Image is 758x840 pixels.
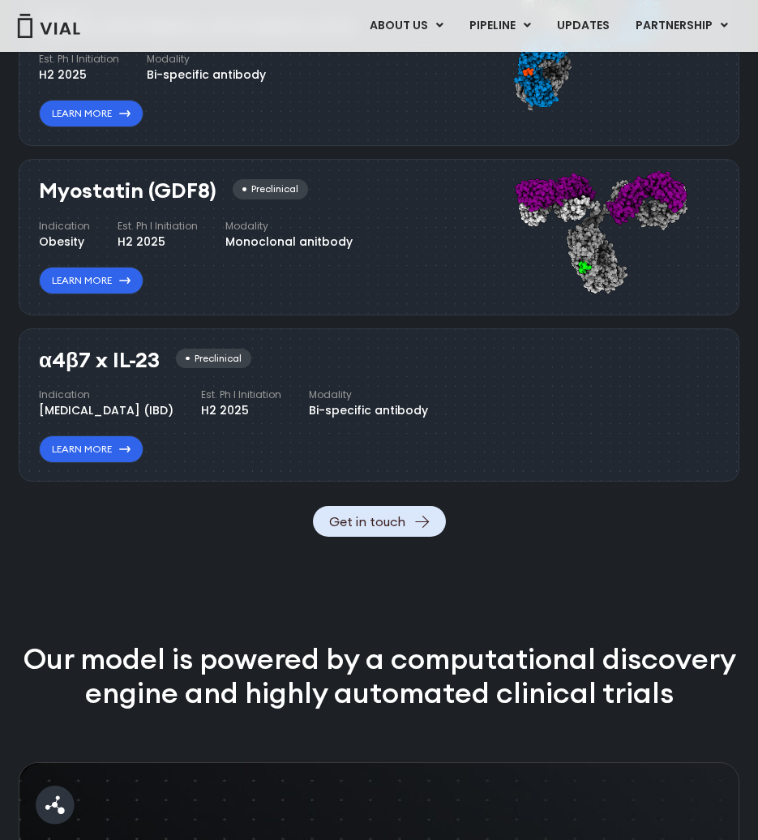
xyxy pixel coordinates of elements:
[309,402,428,419] div: Bi-specific antibody
[147,66,266,84] div: Bi-specific antibody
[39,219,90,234] h4: Indication
[39,100,143,127] a: Learn More
[225,234,353,251] div: Monoclonal anitbody
[16,14,81,38] img: Vial Logo
[36,786,75,825] img: molecule-icon
[225,219,353,234] h4: Modality
[39,234,90,251] div: Obesity
[39,349,160,372] h3: α4β7 x IL-23
[176,349,251,369] div: Preclinical
[39,66,119,84] div: H2 2025
[39,402,173,419] div: [MEDICAL_DATA] (IBD)
[19,642,739,710] p: Our model is powered by a computational discovery engine and highly automated clinical trials
[201,402,281,419] div: H2 2025
[118,234,198,251] div: H2 2025
[201,388,281,402] h4: Est. Ph I Initiation
[233,179,308,199] div: Preclinical
[147,52,266,66] h4: Modality
[544,12,622,40] a: UPDATES
[39,388,173,402] h4: Indication
[456,12,543,40] a: PIPELINEMenu Toggle
[623,12,741,40] a: PARTNERSHIPMenu Toggle
[39,179,216,203] h3: Myostatin (GDF8)
[357,12,456,40] a: ABOUT USMenu Toggle
[313,506,446,537] a: Get in touch
[309,388,428,402] h4: Modality
[39,267,143,294] a: Learn More
[118,219,198,234] h4: Est. Ph I Initiation
[39,52,119,66] h4: Est. Ph I Initiation
[39,435,143,463] a: Learn More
